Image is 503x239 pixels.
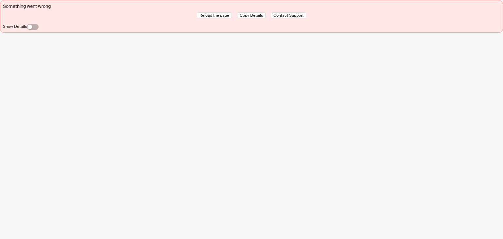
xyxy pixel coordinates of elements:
[3,3,500,10] div: Something went wrong
[271,12,306,18] button: Contact Support
[237,12,266,18] button: Copy Details
[273,13,304,18] span: Contact Support
[199,13,229,18] span: Reload the page
[197,12,232,18] button: Reload the page
[3,24,27,29] label: Show Details
[240,13,263,18] span: Copy Details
